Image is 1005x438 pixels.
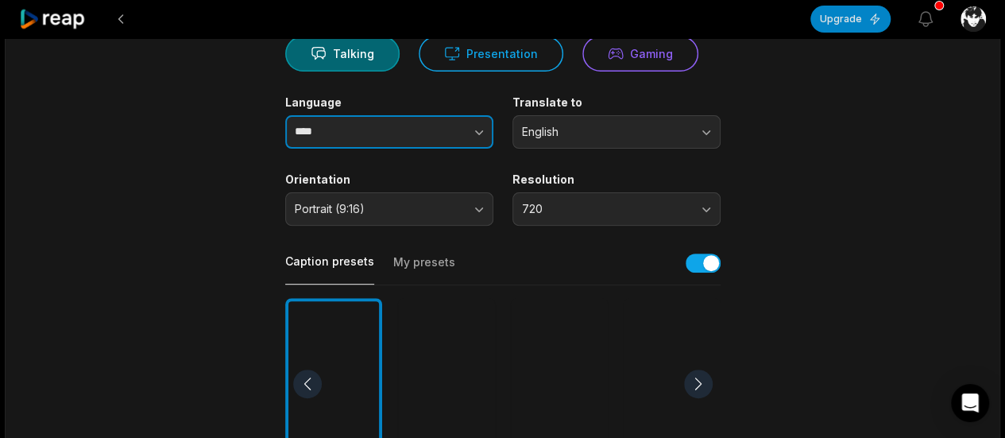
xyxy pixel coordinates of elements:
span: 720 [522,202,689,216]
label: Resolution [512,172,721,187]
label: Orientation [285,172,493,187]
button: Presentation [419,36,563,72]
div: Open Intercom Messenger [951,384,989,422]
button: Talking [285,36,400,72]
button: Gaming [582,36,698,72]
button: My presets [393,254,455,285]
button: English [512,115,721,149]
span: Portrait (9:16) [295,202,462,216]
button: Portrait (9:16) [285,192,493,226]
button: 720 [512,192,721,226]
button: Caption presets [285,254,374,285]
button: Upgrade [810,6,891,33]
label: Translate to [512,95,721,110]
label: Language [285,95,493,110]
span: English [522,125,689,139]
